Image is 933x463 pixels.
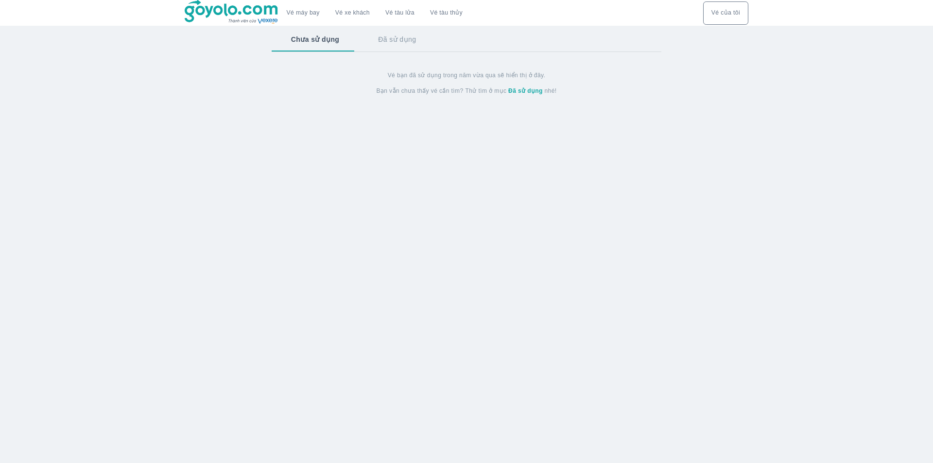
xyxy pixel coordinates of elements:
[388,71,546,79] span: Vé bạn đã sử dụng trong năm vừa qua sẽ hiển thị ở đây.
[508,87,543,94] strong: Đã sử dụng
[703,1,748,25] button: Vé của tôi
[466,87,557,95] span: Thử tìm ở mục nhé!
[335,9,370,17] a: Vé xe khách
[422,1,470,25] button: Vé tàu thủy
[272,27,661,52] div: basic tabs example
[287,9,320,17] a: Vé máy bay
[272,27,359,52] button: Chưa sử dụng
[378,1,422,25] a: Vé tàu lửa
[279,1,470,25] div: choose transportation mode
[377,87,464,95] span: Bạn vẫn chưa thấy vé cần tìm?
[359,27,435,52] button: Đã sử dụng
[703,1,748,25] div: choose transportation mode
